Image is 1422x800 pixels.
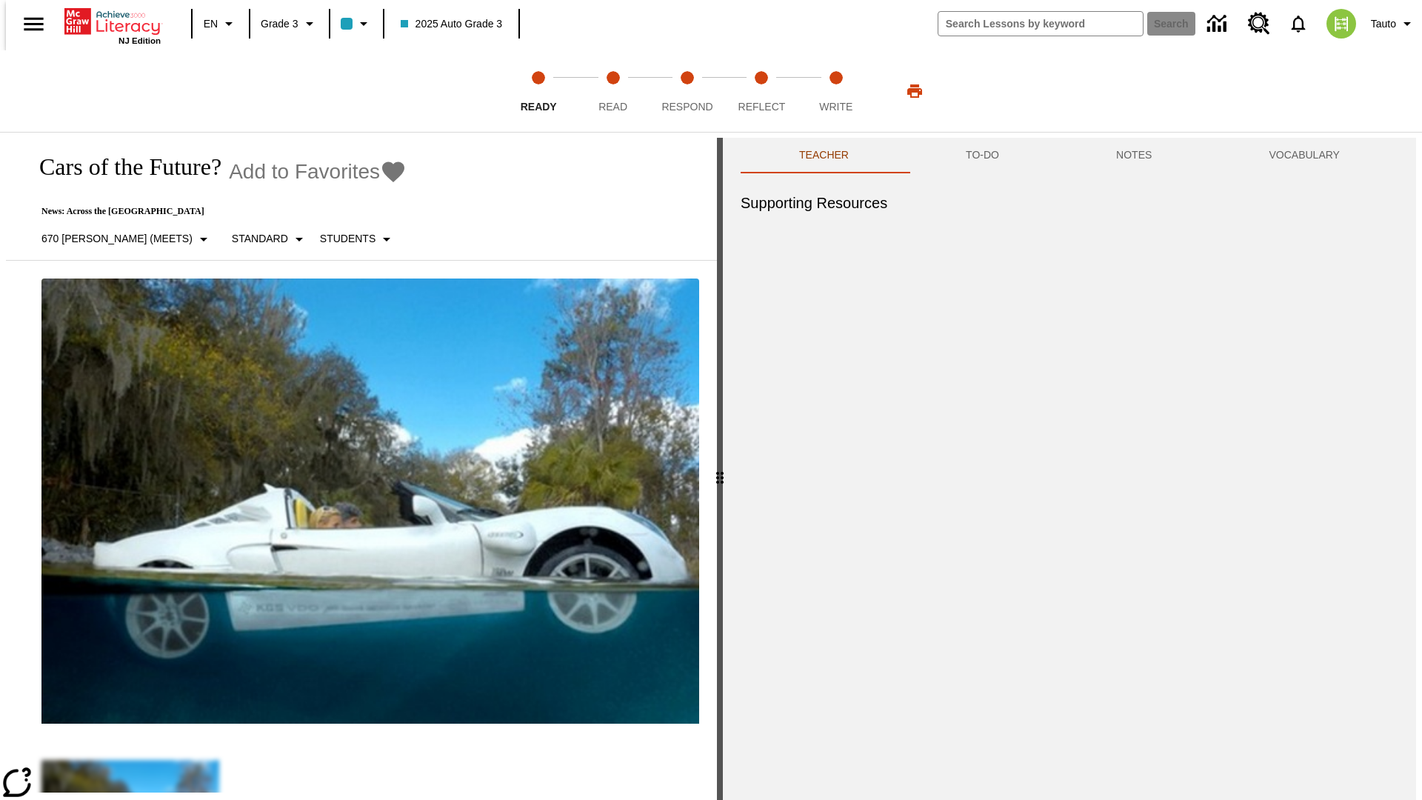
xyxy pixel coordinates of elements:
button: Print [891,78,938,104]
button: Ready step 1 of 5 [495,50,581,132]
h1: Cars of the Future? [24,153,221,181]
button: Respond step 3 of 5 [644,50,730,132]
span: NJ Edition [118,36,161,45]
p: Standard [232,231,288,247]
button: Open side menu [12,2,56,46]
div: activity [723,138,1416,800]
div: Home [64,5,161,45]
p: 670 [PERSON_NAME] (Meets) [41,231,193,247]
button: Add to Favorites - Cars of the Future? [229,159,407,184]
h6: Supporting Resources [741,191,1398,215]
input: search field [938,12,1143,36]
button: NOTES [1058,138,1210,173]
span: Grade 3 [261,16,298,32]
div: Press Enter or Spacebar and then press right and left arrow keys to move the slider [717,138,723,800]
span: Respond [661,101,712,113]
button: Select Student [314,226,401,253]
span: Reflect [738,101,786,113]
button: Scaffolds, Standard [226,226,314,253]
span: Read [598,101,627,113]
button: Language: EN, Select a language [197,10,244,37]
span: Add to Favorites [229,160,380,184]
button: TO-DO [907,138,1058,173]
button: Teacher [741,138,907,173]
button: Reflect step 4 of 5 [718,50,804,132]
a: Data Center [1198,4,1239,44]
button: Select Lexile, 670 Lexile (Meets) [36,226,218,253]
span: EN [204,16,218,32]
span: Tauto [1371,16,1396,32]
button: Select a new avatar [1318,4,1365,43]
div: reading [6,138,717,793]
img: High-tech automobile treading water. [41,279,699,724]
button: Write step 5 of 5 [793,50,879,132]
a: Notifications [1279,4,1318,43]
div: Instructional Panel Tabs [741,138,1398,173]
span: Ready [521,101,557,113]
button: Grade: Grade 3, Select a grade [255,10,324,37]
span: 2025 Auto Grade 3 [401,16,503,32]
a: Resource Center, Will open in new tab [1239,4,1279,44]
p: News: Across the [GEOGRAPHIC_DATA] [24,206,407,217]
span: Write [819,101,852,113]
button: Read step 2 of 5 [570,50,655,132]
img: avatar image [1326,9,1356,39]
button: VOCABULARY [1210,138,1398,173]
button: Profile/Settings [1365,10,1422,37]
button: Class color is light blue. Change class color [335,10,378,37]
p: Students [320,231,375,247]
